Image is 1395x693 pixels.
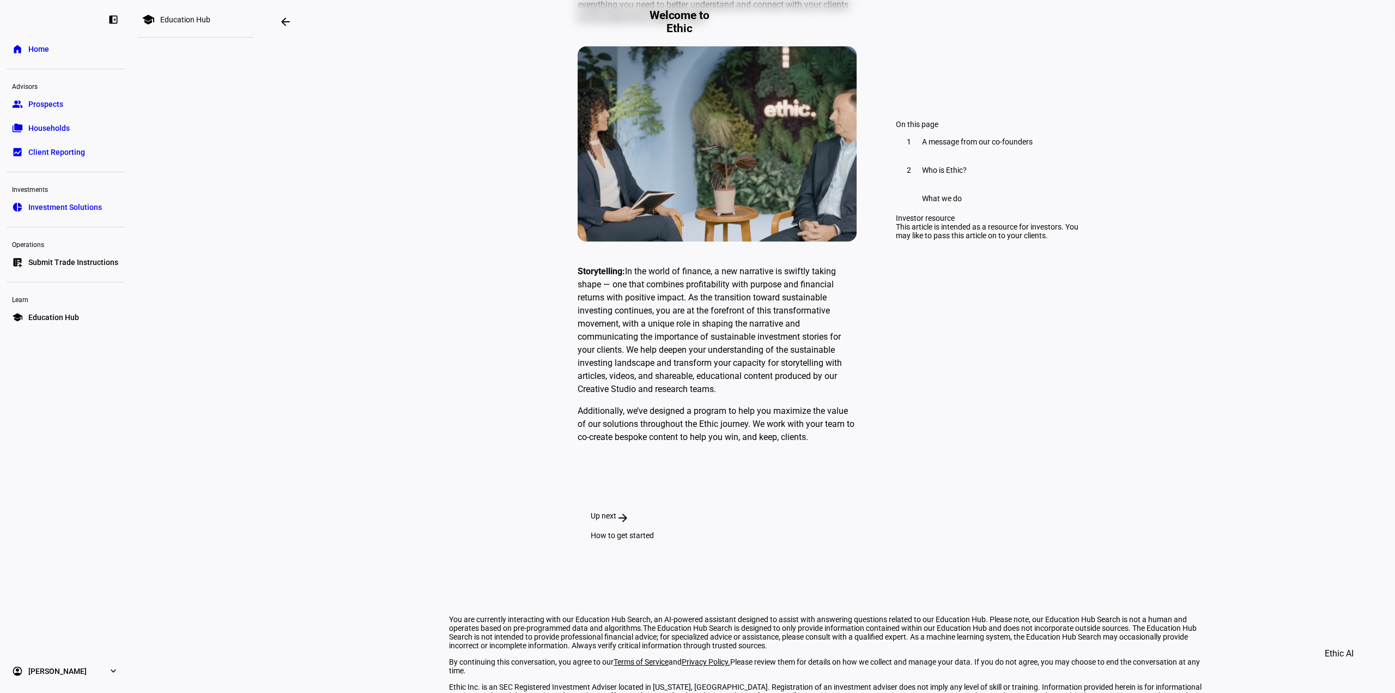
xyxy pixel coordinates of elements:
span: Up next [591,511,616,525]
mat-icon: arrow_backwards [279,15,292,28]
eth-mat-symbol: home [12,44,23,55]
eth-mat-symbol: account_circle [12,666,23,677]
mat-icon: arrow_forward [616,511,629,525]
span: [PERSON_NAME] [28,666,87,677]
eth-mat-symbol: expand_more [108,666,119,677]
span: A message from our co-founders [922,137,1033,146]
div: Investments [7,181,124,196]
a: folder_copyHouseholds [7,117,124,139]
a: Privacy Policy. [682,658,730,666]
div: Operations [7,236,124,251]
eth-mat-symbol: pie_chart [12,202,23,213]
span: Education Hub [28,312,79,323]
p: Additionally, we’ve designed a program to help you maximize the value of our solutions throughout... [578,405,857,444]
eth-mat-symbol: bid_landscape [12,147,23,158]
a: bid_landscapeClient Reporting [7,141,124,163]
p: In the world of finance, a new narrative is swiftly taking shape — one that combines profitabilit... [578,252,857,396]
button: Ethic AI [1309,641,1369,667]
div: 2 [902,164,915,177]
div: Education Hub [160,15,210,24]
a: Terms of Service [614,658,669,666]
a: pie_chartInvestment Solutions [7,196,124,218]
span: Households [28,123,70,134]
span: Investment Solutions [28,202,102,213]
span: Home [28,44,49,55]
a: groupProspects [7,93,124,115]
eth-mat-symbol: folder_copy [12,123,23,134]
strong: Storytelling: [578,266,625,276]
div: 3 [902,192,915,205]
div: 1 [902,135,915,148]
a: homeHome [7,38,124,60]
p: You are currently interacting with our Education Hub Search, an AI-powered assistant designed to ... [449,615,1208,650]
span: Ethic AI [1325,641,1354,667]
div: How to get started [591,531,813,540]
eth-mat-symbol: group [12,99,23,110]
eth-mat-symbol: left_panel_close [108,14,119,25]
div: Investor resource [896,214,1079,222]
eth-mat-symbol: list_alt_add [12,257,23,268]
div: On this page [896,120,1079,129]
img: __wf_reserved_inherit [578,46,857,242]
span: Submit Trade Instructions [28,257,118,268]
div: This article is intended as a resource for investors. You may like to pass this article on to you... [896,222,1079,240]
eth-mat-symbol: school [12,312,23,323]
span: What we do [922,194,962,203]
div: Learn [7,291,124,306]
mat-icon: school [142,13,155,26]
p: By continuing this conversation, you agree to our and Please review them for details on how we co... [449,658,1208,675]
div: Advisors [7,78,124,93]
span: Client Reporting [28,147,85,158]
span: Who is Ethic? [922,166,967,174]
h2: Welcome to Ethic [644,9,715,35]
span: Prospects [28,99,63,110]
